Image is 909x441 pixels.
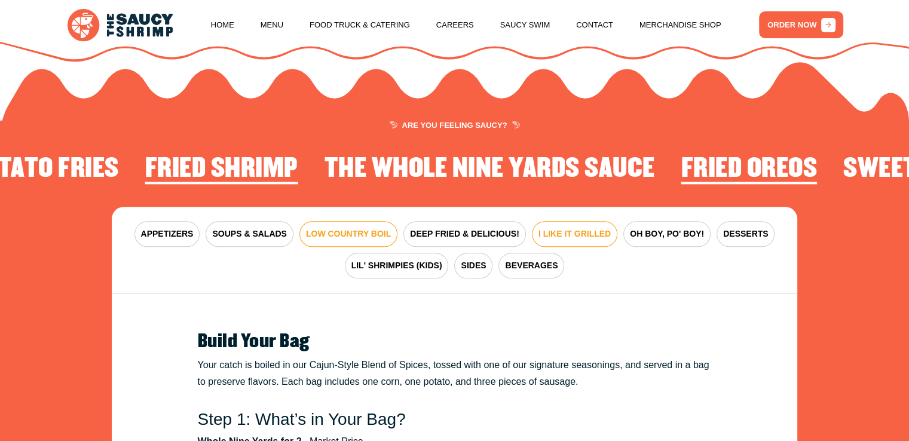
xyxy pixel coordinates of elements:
a: Merchandise Shop [639,2,721,48]
a: Contact [576,2,613,48]
h2: Build Your Bag [198,332,712,352]
button: DESSERTS [717,221,775,247]
span: DEEP FRIED & DELICIOUS! [410,228,519,240]
li: 3 of 4 [681,154,817,188]
li: 1 of 4 [145,154,298,188]
img: logo [68,9,173,41]
button: LIL' SHRIMPIES (KIDS) [345,253,449,278]
h2: The Whole Nine Yards Sauce [325,154,655,184]
button: SIDES [454,253,492,278]
span: APPETIZERS [141,228,194,240]
h2: Fried Shrimp [145,154,298,184]
button: I LIKE IT GRILLED [532,221,617,247]
a: Saucy Swim [500,2,550,48]
h2: Fried Oreos [681,154,817,184]
span: SOUPS & SALADS [212,228,286,240]
span: SIDES [461,259,486,272]
span: BEVERAGES [505,259,558,272]
button: SOUPS & SALADS [206,221,293,247]
button: OH BOY, PO' BOY! [623,221,711,247]
a: Home [211,2,234,48]
button: BEVERAGES [498,253,564,278]
button: LOW COUNTRY BOIL [299,221,397,247]
a: Food Truck & Catering [310,2,410,48]
p: Your catch is boiled in our Cajun-Style Blend of Spices, tossed with one of our signature seasoni... [198,357,712,390]
a: Menu [261,2,283,48]
h3: Step 1: What’s in Your Bag? [198,409,712,430]
span: DESSERTS [723,228,768,240]
span: OH BOY, PO' BOY! [630,228,704,240]
li: 2 of 4 [325,154,655,188]
a: Careers [436,2,474,48]
button: APPETIZERS [134,221,200,247]
span: ARE YOU FEELING SAUCY? [389,121,519,129]
button: DEEP FRIED & DELICIOUS! [403,221,526,247]
span: LOW COUNTRY BOIL [306,228,391,240]
span: I LIKE IT GRILLED [538,228,611,240]
span: LIL' SHRIMPIES (KIDS) [351,259,442,272]
a: ORDER NOW [759,11,843,38]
